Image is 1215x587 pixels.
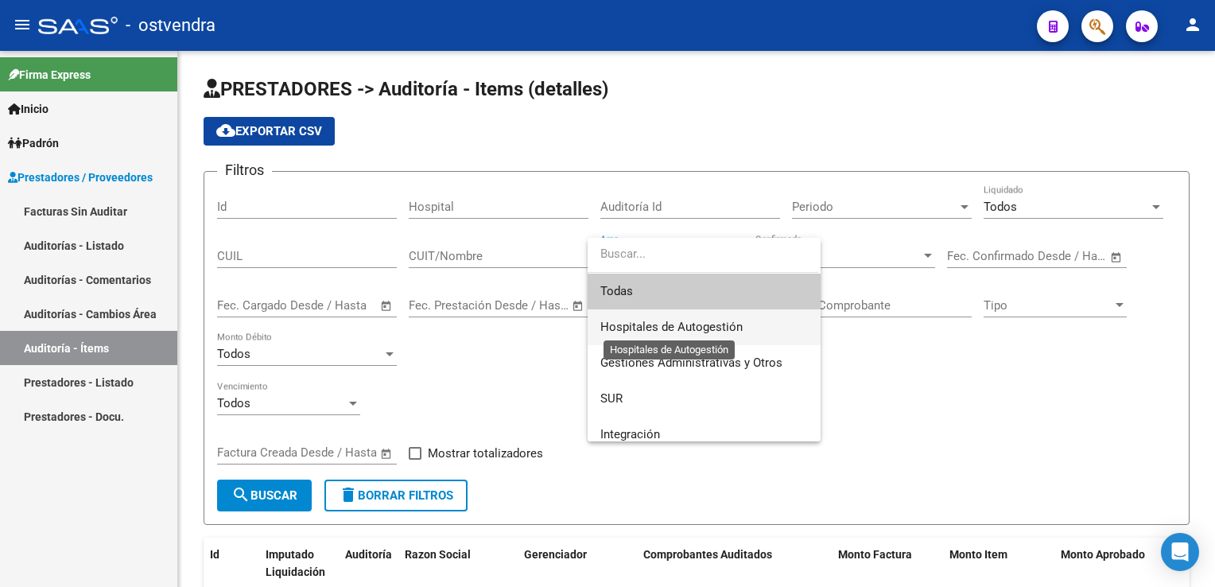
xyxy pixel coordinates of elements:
span: Gestiones Administrativas y Otros [600,356,782,370]
input: dropdown search [588,236,818,272]
span: Hospitales de Autogestión [600,320,743,334]
span: Integración [600,427,660,441]
span: SUR [600,391,623,406]
div: Open Intercom Messenger [1161,533,1199,571]
span: Todas [600,274,808,309]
